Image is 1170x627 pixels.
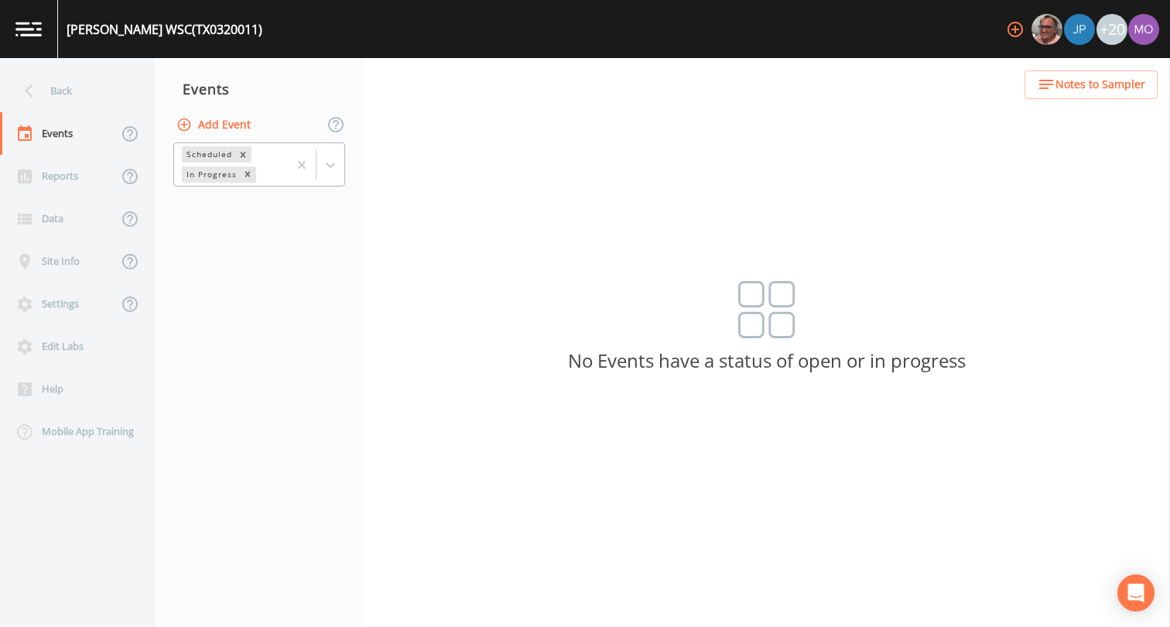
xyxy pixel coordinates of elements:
div: In Progress [182,166,239,183]
div: Open Intercom Messenger [1117,574,1155,612]
button: Notes to Sampler [1025,70,1158,99]
div: [PERSON_NAME] WSC (TX0320011) [67,20,262,39]
p: No Events have a status of open or in progress [364,354,1170,368]
div: Scheduled [182,146,234,163]
div: +20 [1096,14,1127,45]
span: Notes to Sampler [1055,75,1145,94]
div: Remove In Progress [239,166,256,183]
div: Remove Scheduled [234,146,251,163]
img: 4e251478aba98ce068fb7eae8f78b90c [1128,14,1159,45]
div: Joshua gere Paul [1063,14,1096,45]
div: Events [155,70,364,108]
img: svg%3e [738,281,795,338]
img: 41241ef155101aa6d92a04480b0d0000 [1064,14,1095,45]
div: Mike Franklin [1031,14,1063,45]
button: Add Event [173,111,257,139]
img: e2d790fa78825a4bb76dcb6ab311d44c [1031,14,1062,45]
img: logo [15,22,42,36]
